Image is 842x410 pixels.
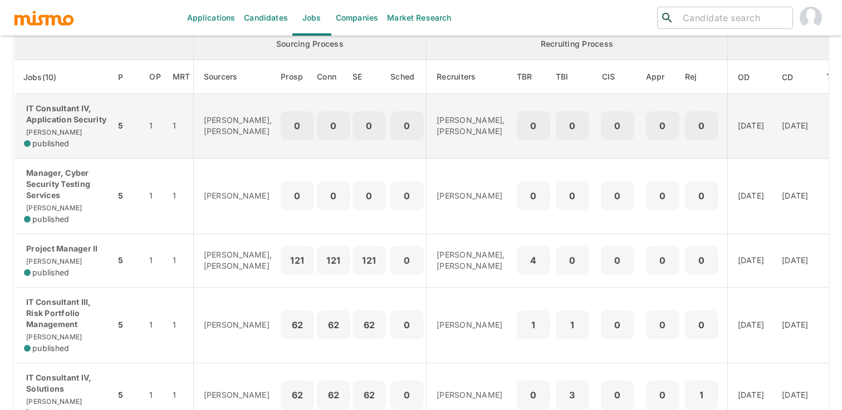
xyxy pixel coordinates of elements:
span: CD [782,71,808,84]
span: [PERSON_NAME] [24,204,82,212]
th: To Be Interviewed [553,60,592,94]
td: 5 [115,94,140,159]
p: 0 [605,253,630,268]
td: 5 [115,158,140,234]
td: 1 [170,287,193,363]
p: Manager, Cyber Security Testing Services [24,167,106,201]
p: 121 [321,253,346,268]
span: P [118,71,138,84]
p: 62 [357,317,381,333]
p: 0 [395,317,419,333]
td: [DATE] [773,158,817,234]
td: 1 [140,158,170,234]
img: Gabriel Hernandez [800,7,822,29]
td: [DATE] [773,94,817,159]
p: 0 [321,188,346,204]
p: [PERSON_NAME] [437,389,505,401]
th: Onboarding Date [727,60,773,94]
p: [PERSON_NAME], [PERSON_NAME] [437,115,505,137]
th: Approved [643,60,682,94]
p: 0 [650,387,675,403]
p: 0 [285,188,310,204]
p: [PERSON_NAME] [204,319,272,330]
span: published [32,214,69,225]
p: 0 [605,317,630,333]
p: 62 [285,317,310,333]
th: To Be Reviewed [514,60,553,94]
p: [PERSON_NAME] [437,319,505,330]
p: 0 [395,387,419,403]
span: [PERSON_NAME] [24,333,82,341]
p: [PERSON_NAME], [PERSON_NAME] [204,115,272,137]
p: 0 [689,253,714,268]
td: [DATE] [727,287,773,363]
th: Sched [388,60,427,94]
td: [DATE] [727,234,773,287]
th: Recruiting Process [427,28,728,60]
p: 1 [560,317,585,333]
p: 0 [689,118,714,134]
th: Priority [115,60,140,94]
td: 1 [170,158,193,234]
span: [PERSON_NAME] [24,257,82,265]
span: Jobs(10) [23,71,71,84]
th: Recruiters [427,60,514,94]
p: 0 [560,253,585,268]
p: 0 [321,118,346,134]
p: 0 [395,188,419,204]
p: 0 [605,188,630,204]
p: 0 [689,188,714,204]
p: 0 [395,118,419,134]
p: 0 [605,387,630,403]
span: published [32,343,69,354]
input: Candidate search [678,10,788,26]
td: [DATE] [727,158,773,234]
th: Client Interview Scheduled [592,60,643,94]
th: Sourcers [193,60,281,94]
p: 1 [521,317,546,333]
th: Created At [773,60,817,94]
span: OD [738,71,765,84]
p: IT Consultant IV, Application Security [24,103,106,125]
p: 0 [650,317,675,333]
p: IT Consultant IV, Solutions [24,372,106,394]
p: Project Manager II [24,243,106,254]
p: 0 [689,317,714,333]
p: 1 [689,387,714,403]
p: 62 [357,387,381,403]
th: Market Research Total [170,60,193,94]
p: [PERSON_NAME] [204,190,272,201]
span: published [32,138,69,149]
p: 0 [521,188,546,204]
th: Sourcing Process [193,28,427,60]
td: [DATE] [727,94,773,159]
th: Rejected [682,60,728,94]
span: [PERSON_NAME] [24,397,82,406]
th: Sent Emails [350,60,388,94]
th: Prospects [281,60,317,94]
p: 0 [285,118,310,134]
p: 0 [357,118,381,134]
p: 0 [395,253,419,268]
p: 0 [560,118,585,134]
p: 0 [521,118,546,134]
td: 1 [140,234,170,287]
td: 1 [170,234,193,287]
p: 4 [521,253,546,268]
p: [PERSON_NAME], [PERSON_NAME] [437,249,505,271]
p: 62 [321,387,346,403]
th: Open Positions [140,60,170,94]
td: 5 [115,287,140,363]
p: 0 [560,188,585,204]
p: [PERSON_NAME] [437,190,505,201]
img: logo [13,9,75,26]
span: published [32,267,69,278]
p: 0 [650,253,675,268]
p: 121 [285,253,310,268]
td: 1 [170,94,193,159]
span: [PERSON_NAME] [24,128,82,136]
p: 3 [560,387,585,403]
p: [PERSON_NAME], [PERSON_NAME] [204,249,272,271]
p: 62 [321,317,346,333]
p: 0 [650,118,675,134]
